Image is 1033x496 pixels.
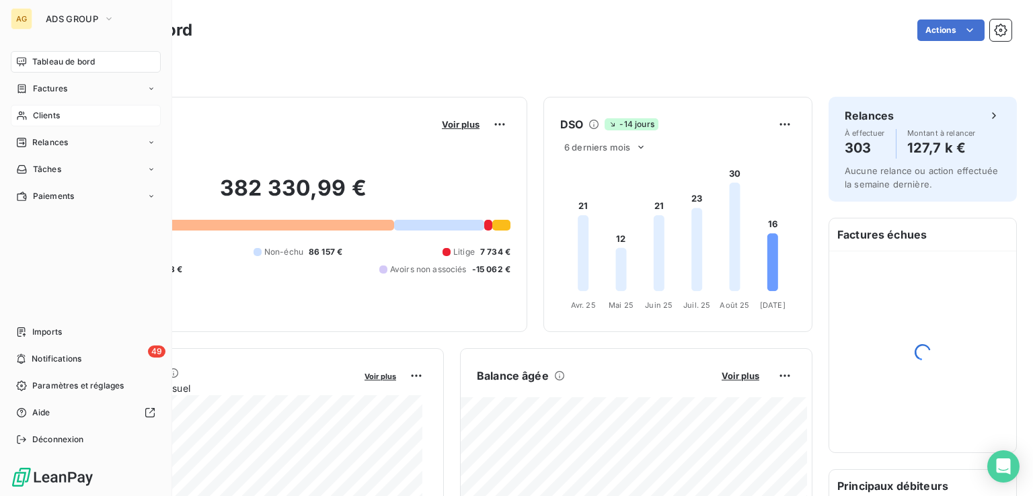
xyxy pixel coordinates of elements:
span: Factures [33,83,67,95]
span: Voir plus [365,372,396,381]
span: 49 [148,345,165,358]
tspan: Août 25 [720,300,749,310]
span: Avoirs non associés [390,263,467,276]
h6: Factures échues [829,218,1016,251]
span: Clients [33,110,60,122]
img: Logo LeanPay [11,466,94,488]
span: Notifications [32,353,81,365]
span: Paramètres et réglages [32,380,124,392]
h4: 127,7 k € [907,137,976,159]
button: Voir plus [438,118,484,130]
tspan: Mai 25 [609,300,634,310]
span: À effectuer [845,129,885,137]
span: Non-échu [264,246,303,258]
button: Voir plus [360,370,400,382]
div: AG [11,8,32,30]
a: Aide [11,402,161,423]
span: Tâches [33,163,61,175]
button: Actions [917,19,985,41]
span: Paiements [33,190,74,202]
span: Chiffre d'affaires mensuel [76,381,355,395]
tspan: Juil. 25 [683,300,710,310]
span: 6 derniers mois [564,142,630,153]
span: Déconnexion [32,433,84,446]
span: Relances [32,136,68,149]
span: 7 734 € [480,246,510,258]
span: Aucune relance ou action effectuée la semaine dernière. [845,165,998,190]
span: 86 157 € [309,246,342,258]
span: Voir plus [442,119,480,130]
button: Voir plus [718,370,763,382]
tspan: [DATE] [760,300,786,310]
h6: Balance âgée [477,368,549,384]
span: Litige [453,246,475,258]
h4: 303 [845,137,885,159]
span: -15 062 € [472,263,510,276]
tspan: Avr. 25 [571,300,596,310]
span: Tableau de bord [32,56,95,68]
tspan: Juin 25 [645,300,673,310]
span: Voir plus [722,370,759,381]
span: Montant à relancer [907,129,976,137]
h6: DSO [560,116,583,132]
span: Aide [32,407,50,419]
h2: 382 330,99 € [76,175,510,215]
span: ADS GROUP [46,13,98,24]
span: -14 jours [605,118,658,130]
div: Open Intercom Messenger [987,450,1020,483]
h6: Relances [845,108,894,124]
span: Imports [32,326,62,338]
